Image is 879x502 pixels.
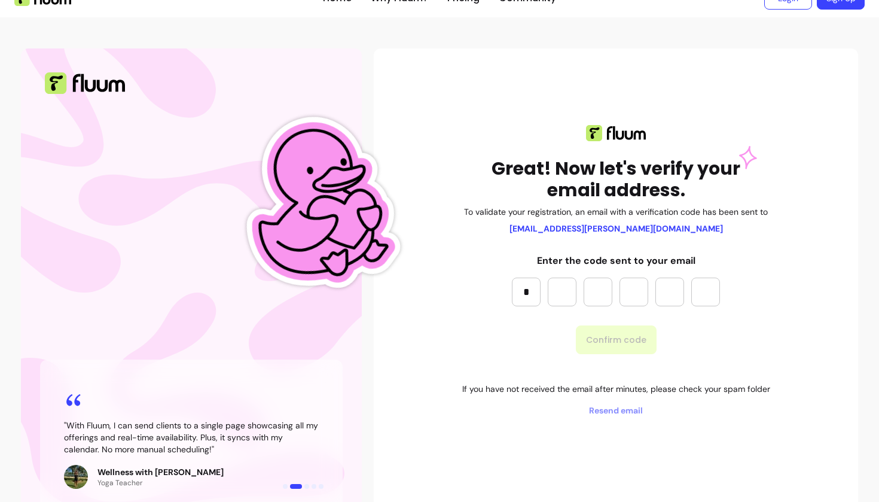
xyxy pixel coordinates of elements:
[509,223,723,234] b: [EMAIL_ADDRESS][PERSON_NAME][DOMAIN_NAME]
[512,254,720,268] p: Enter the code sent to your email
[584,278,612,306] input: Please enter OTP character 3
[219,71,415,336] img: Fluum Duck sticker
[512,278,541,306] input: Please enter OTP character 1
[97,478,224,488] p: Yoga Teacher
[64,419,319,455] blockquote: " With Fluum, I can send clients to a single page showcasing all my offerings and real-time avail...
[548,278,576,306] input: Please enter OTP character 2
[586,125,646,141] img: Fluum logo
[691,278,720,306] input: Please enter OTP character 6
[464,206,768,218] p: To validate your registration, an email with a verification code has been sent to
[97,466,224,478] p: Wellness with [PERSON_NAME]
[487,158,745,201] h1: Great! Now let's verify your email address.
[462,404,770,416] span: Resend email
[462,383,770,395] p: If you have not received the email after minutes, please check your spam folder
[619,278,648,306] input: Please enter OTP character 4
[45,72,125,94] img: Fluum Logo
[655,278,684,306] input: Please enter OTP character 5
[64,465,88,489] img: Review avatar
[739,146,757,169] img: Star Pink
